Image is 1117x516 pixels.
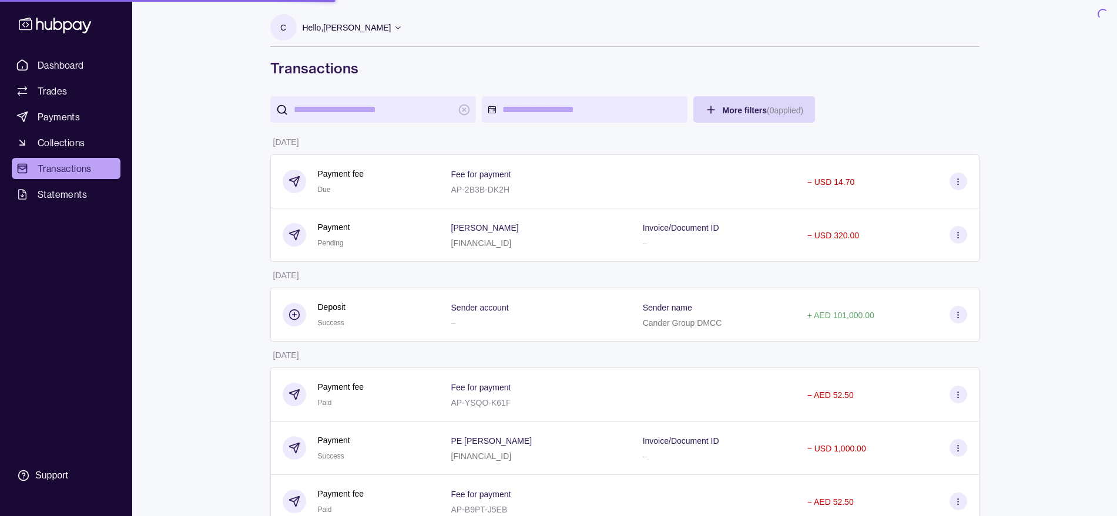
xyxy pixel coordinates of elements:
span: Collections [38,136,85,150]
a: Dashboard [12,55,120,76]
p: − USD 14.70 [807,177,855,187]
p: AP-2B3B-DK2H [451,185,510,194]
p: Payment fee [318,487,364,500]
a: Support [12,463,120,488]
span: Dashboard [38,58,84,72]
span: More filters [723,106,804,115]
p: [DATE] [273,271,299,280]
span: Payments [38,110,80,124]
span: Trades [38,84,67,98]
a: Payments [12,106,120,127]
div: Support [35,469,68,482]
p: Hello, [PERSON_NAME] [303,21,391,34]
p: Fee for payment [451,170,511,179]
p: − USD 320.00 [807,231,859,240]
button: More filters(0applied) [693,96,816,123]
p: [FINANCIAL_ID] [451,238,512,248]
a: Collections [12,132,120,153]
p: + AED 101,000.00 [807,311,874,320]
p: Payment [318,221,350,234]
p: [DATE] [273,137,299,147]
p: Payment fee [318,167,364,180]
span: Success [318,319,344,327]
p: Payment [318,434,350,447]
p: PE [PERSON_NAME] [451,436,532,446]
p: – [643,451,648,461]
a: Trades [12,80,120,102]
a: Statements [12,184,120,205]
p: Invoice/Document ID [643,436,719,446]
a: Transactions [12,158,120,179]
span: Success [318,452,344,460]
span: Pending [318,239,344,247]
p: [PERSON_NAME] [451,223,519,232]
p: Fee for payment [451,383,511,392]
span: Paid [318,505,332,514]
p: [DATE] [273,350,299,360]
span: Transactions [38,161,92,176]
p: − AED 52.50 [807,390,854,400]
p: − USD 1,000.00 [807,444,866,453]
p: AP-B9PT-J5EB [451,505,508,514]
p: Deposit [318,301,346,313]
p: Invoice/Document ID [643,223,719,232]
p: ( 0 applied) [767,106,803,115]
p: Cander Group DMCC [643,318,722,328]
span: Due [318,186,331,194]
p: AP-YSQO-K61F [451,398,511,407]
span: Paid [318,399,332,407]
span: Statements [38,187,87,201]
p: [FINANCIAL_ID] [451,451,512,461]
input: search [294,96,452,123]
p: − AED 52.50 [807,497,854,507]
p: C [280,21,286,34]
h1: Transactions [270,59,980,77]
p: – [451,318,456,328]
p: – [643,238,648,248]
p: Sender name [643,303,692,312]
p: Sender account [451,303,509,312]
p: Fee for payment [451,490,511,499]
p: Payment fee [318,380,364,393]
